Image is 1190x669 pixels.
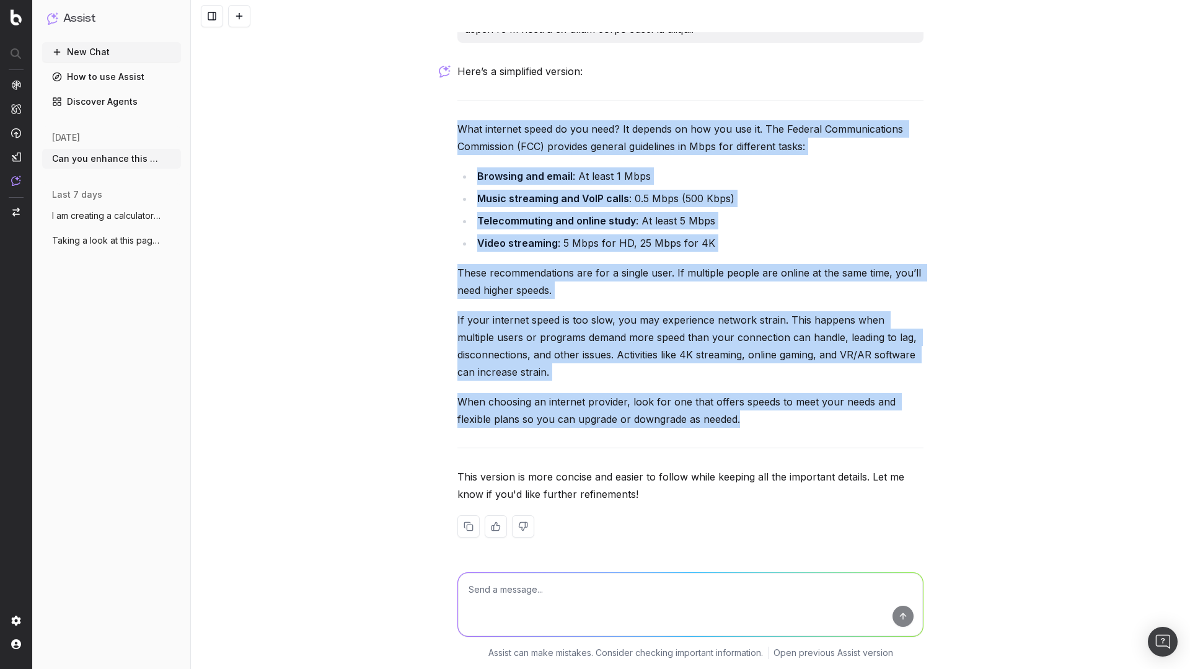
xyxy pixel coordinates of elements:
p: Assist can make mistakes. Consider checking important information. [488,647,763,659]
img: Activation [11,128,21,138]
span: [DATE] [52,131,80,144]
strong: Telecommuting and online study [477,215,636,227]
img: Analytics [11,80,21,90]
p: This version is more concise and easier to follow while keeping all the important details. Let me... [457,468,923,503]
li: : At least 5 Mbps [474,212,923,229]
li: : 5 Mbps for HD, 25 Mbps for 4K [474,234,923,252]
strong: Video streaming [477,237,558,249]
img: Intelligence [11,104,21,114]
img: My account [11,639,21,649]
p: Here’s a simplified version: [457,63,923,80]
p: When choosing an internet provider, look for one that offers speeds to meet your needs and flexib... [457,393,923,428]
strong: Music streaming and VoIP calls [477,192,629,205]
img: Switch project [12,208,20,216]
p: What internet speed do you need? It depends on how you use it. The Federal Communications Commiss... [457,120,923,155]
li: : 0.5 Mbps (500 Kbps) [474,190,923,207]
div: Open Intercom Messenger [1148,627,1178,657]
img: Assist [47,12,58,24]
p: These recommendations are for a single user. If multiple people are online at the same time, you’... [457,264,923,299]
button: Can you enhance this page for better rea [42,149,181,169]
p: If your internet speed is too slow, you may experience network strain. This happens when multiple... [457,311,923,381]
span: Can you enhance this page for better rea [52,153,161,165]
li: : At least 1 Mbps [474,167,923,185]
span: I am creating a calculator page that wil [52,210,161,222]
img: Botify logo [11,9,22,25]
a: How to use Assist [42,67,181,87]
span: last 7 days [52,188,102,201]
button: Taking a look at this page: [URL]. [42,231,181,250]
button: New Chat [42,42,181,62]
a: Discover Agents [42,92,181,112]
strong: Browsing and email [477,170,573,182]
img: Setting [11,616,21,626]
span: Taking a look at this page: [URL]. [52,234,161,247]
img: Botify assist logo [439,65,451,78]
img: Studio [11,152,21,162]
a: Open previous Assist version [773,647,893,659]
h1: Assist [63,10,95,27]
button: Assist [47,10,176,27]
img: Assist [11,175,21,186]
button: I am creating a calculator page that wil [42,206,181,226]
